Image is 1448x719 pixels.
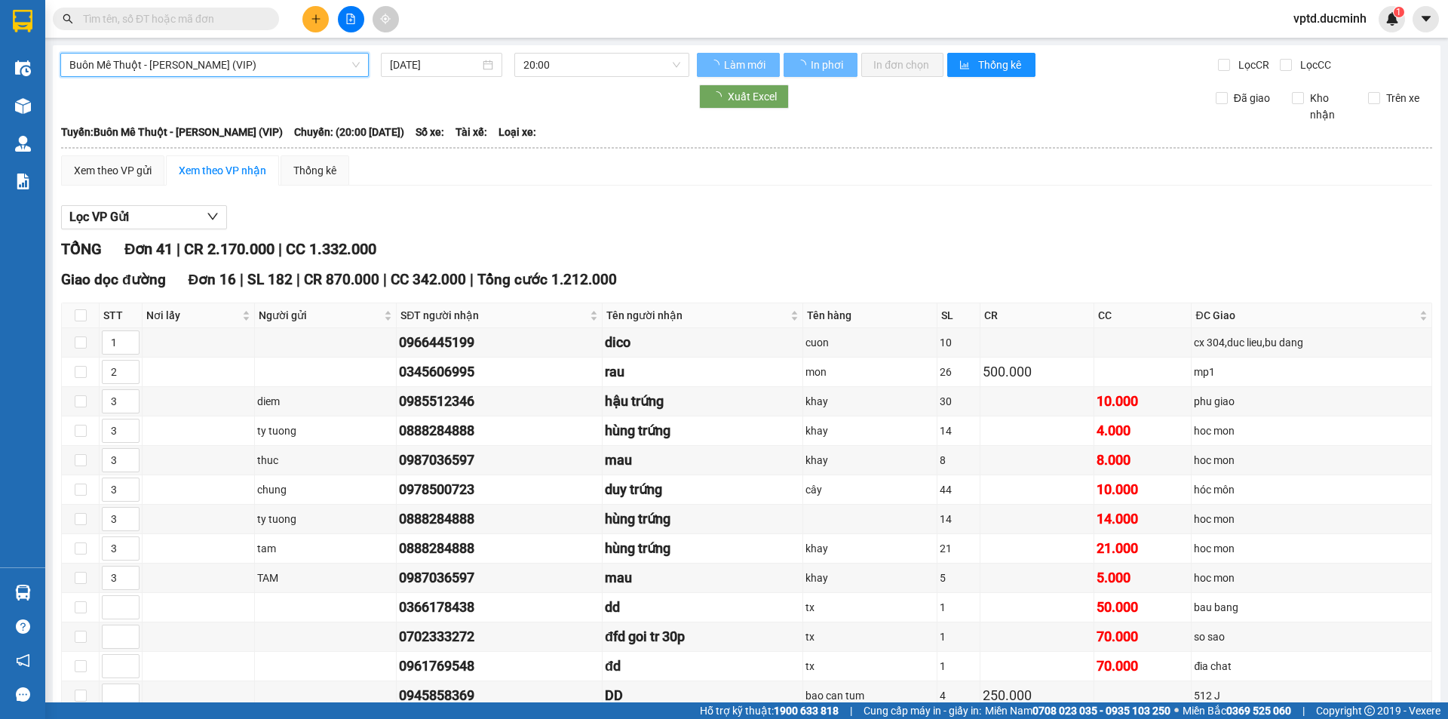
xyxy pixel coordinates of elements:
span: Hỗ trợ kỹ thuật: [700,702,839,719]
div: 4.000 [1097,420,1189,441]
span: | [296,271,300,288]
div: mau [605,450,800,471]
span: Tổng cước 1.212.000 [477,271,617,288]
span: Chuyến: (20:00 [DATE]) [294,124,404,140]
button: caret-down [1413,6,1439,32]
td: 0987036597 [397,564,603,593]
div: Xem theo VP gửi [74,162,152,179]
td: hùng trứng [603,505,803,534]
div: 10 [940,334,977,351]
span: Đã giao [1228,90,1276,106]
div: hùng trứng [605,538,800,559]
span: plus [311,14,321,24]
td: 0888284888 [397,534,603,564]
span: | [240,271,244,288]
div: 512 J [1194,687,1428,704]
div: diem [257,393,394,410]
span: CC 342.000 [391,271,466,288]
div: Xem theo VP nhận [179,162,266,179]
span: Giao dọc đường [61,271,166,288]
button: Xuất Excel [699,84,789,109]
div: Thống kê [293,162,336,179]
td: 0978500723 [397,475,603,505]
div: bau bang [1194,599,1428,616]
img: warehouse-icon [15,98,31,114]
div: 5 [940,570,977,586]
span: Lọc CR [1232,57,1272,73]
span: Số xe: [416,124,444,140]
span: Xuất Excel [728,88,777,105]
div: chung [257,481,394,498]
span: ĐC Giao [1195,307,1416,324]
span: CR 2.170.000 [184,240,275,258]
div: khay [805,452,934,469]
div: khay [805,393,934,410]
span: | [176,240,180,258]
div: 44 [940,481,977,498]
div: 500.000 [983,361,1091,383]
span: message [16,687,30,702]
div: mau [605,567,800,588]
span: SĐT người nhận [400,307,587,324]
div: 0961769548 [399,656,600,677]
div: cx 304,duc lieu,bu dang [1194,334,1428,351]
span: Thống kê [978,57,1023,73]
div: hùng trứng [605,509,800,530]
div: hùng trứng [605,420,800,441]
span: aim [380,14,391,24]
td: duy trứng [603,475,803,505]
div: 0945858369 [399,685,600,706]
button: file-add [338,6,364,32]
span: search [63,14,73,24]
td: đfd goi tr 30p [603,622,803,652]
div: so sao [1194,628,1428,645]
div: 0888284888 [399,538,600,559]
div: rau [605,361,800,383]
div: ty tuong [257,511,394,527]
td: hùng trứng [603,416,803,446]
span: | [470,271,474,288]
div: 70.000 [1097,656,1189,677]
div: cuon [805,334,934,351]
div: 30 [940,393,977,410]
td: rau [603,358,803,387]
span: TỔNG [61,240,102,258]
span: Lọc VP Gửi [69,207,129,226]
td: 0945858369 [397,681,603,711]
div: ty tuong [257,422,394,439]
div: 1 [940,658,977,674]
div: 14 [940,511,977,527]
div: 5.000 [1097,567,1189,588]
div: 10.000 [1097,391,1189,412]
sup: 1 [1394,7,1404,17]
span: notification [16,653,30,668]
img: warehouse-icon [15,60,31,76]
div: 0702333272 [399,626,600,647]
td: 0366178438 [397,593,603,622]
div: đd [605,656,800,677]
div: tx [805,658,934,674]
div: 0978500723 [399,479,600,500]
span: vptd.ducminh [1281,9,1379,28]
span: Nơi lấy [146,307,239,324]
span: Loại xe: [499,124,536,140]
td: 0966445199 [397,328,603,358]
button: In đơn chọn [861,53,943,77]
div: 0888284888 [399,420,600,441]
div: đia chat [1194,658,1428,674]
span: Buôn Mê Thuột - Hồ Chí Minh (VIP) [69,54,360,76]
span: caret-down [1419,12,1433,26]
div: duy trứng [605,479,800,500]
th: CR [980,303,1094,328]
span: Người gửi [259,307,382,324]
div: tam [257,540,394,557]
div: cây [805,481,934,498]
div: 1 [940,599,977,616]
span: ⚪️ [1174,708,1179,714]
div: 0966445199 [399,332,600,353]
div: hoc mon [1194,570,1428,586]
span: Kho nhận [1304,90,1357,123]
span: Tài xế: [456,124,487,140]
span: SL 182 [247,271,293,288]
div: 250.000 [983,685,1091,706]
